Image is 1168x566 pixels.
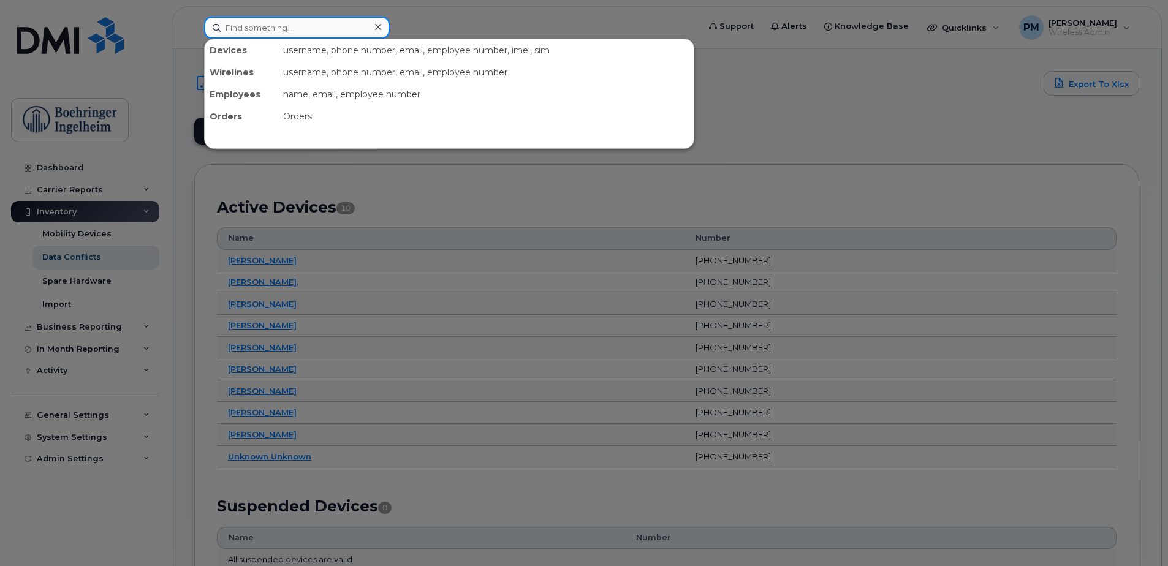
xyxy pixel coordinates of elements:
div: Devices [205,39,278,61]
div: Orders [205,105,278,127]
div: username, phone number, email, employee number [278,61,694,83]
div: Employees [205,83,278,105]
div: Wirelines [205,61,278,83]
div: name, email, employee number [278,83,694,105]
div: Orders [278,105,694,127]
div: username, phone number, email, employee number, imei, sim [278,39,694,61]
